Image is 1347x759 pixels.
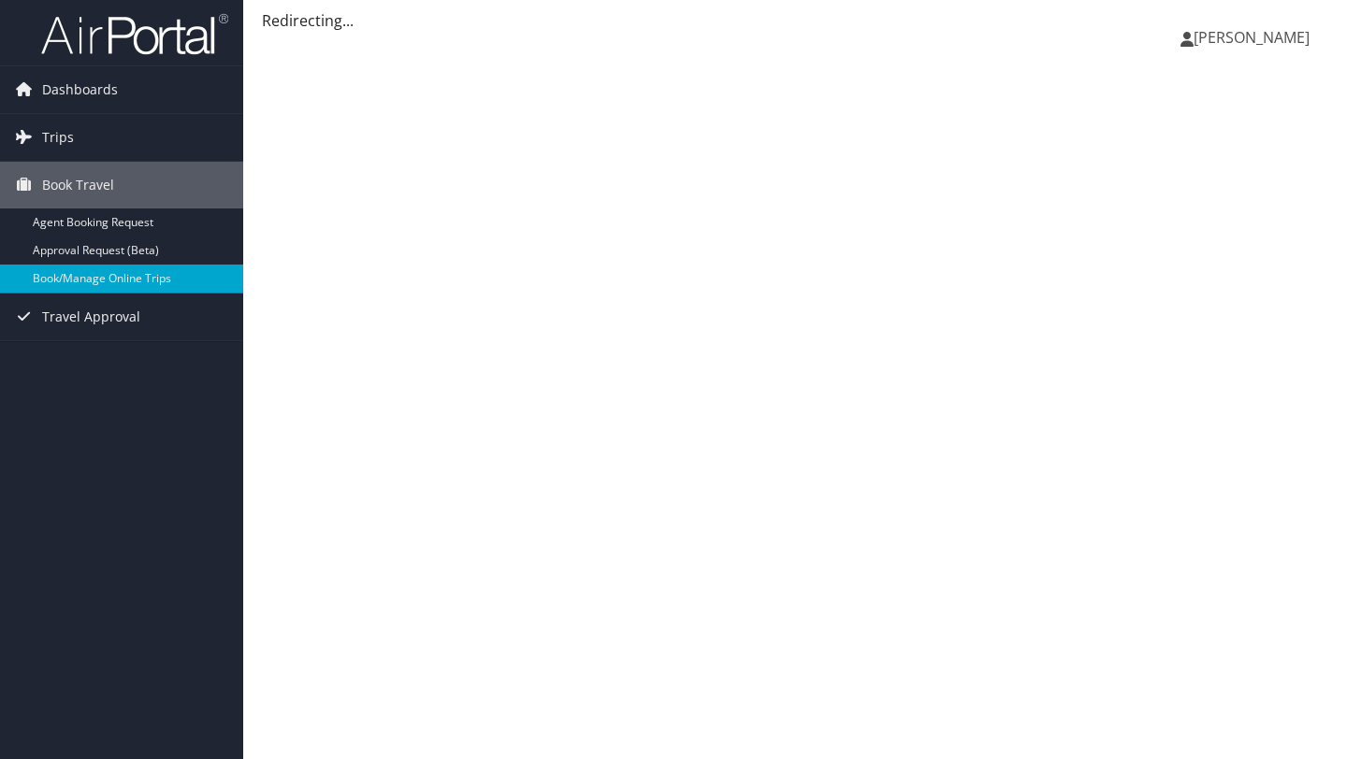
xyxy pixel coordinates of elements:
span: Dashboards [42,66,118,113]
span: Book Travel [42,162,114,208]
div: Redirecting... [262,9,1328,32]
a: [PERSON_NAME] [1180,9,1328,65]
span: [PERSON_NAME] [1194,27,1310,48]
img: airportal-logo.png [41,12,228,56]
span: Travel Approval [42,294,140,340]
span: Trips [42,114,74,161]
